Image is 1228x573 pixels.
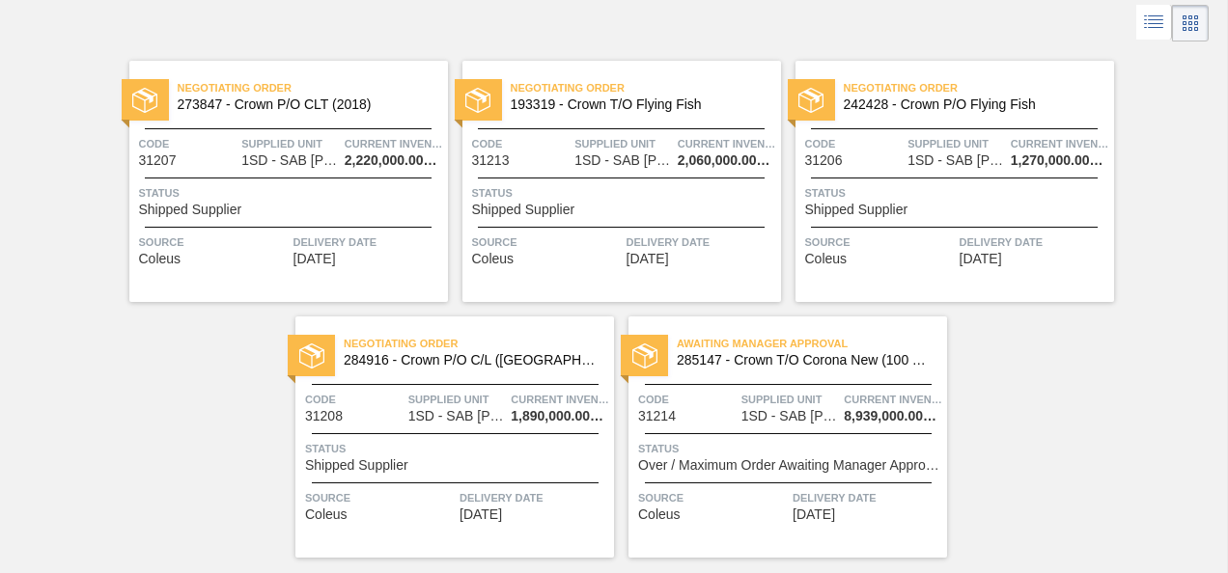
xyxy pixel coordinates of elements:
[115,61,448,302] a: statusNegotiating Order273847 - Crown P/O CLT (2018)Code31207Supplied Unit1SD - SAB [PERSON_NAME]...
[678,153,776,168] span: 2,060,000.000 EA
[511,78,781,97] span: Negotiating Order
[344,334,614,353] span: Negotiating Order
[132,88,157,113] img: status
[614,316,947,558] a: statusAwaiting Manager Approval285147 - Crown T/O Corona New (100 Years)Code31214Supplied Unit1SD...
[511,390,609,409] span: Current inventory
[793,488,942,507] span: Delivery Date
[305,390,404,409] span: Code
[472,232,622,252] span: Source
[345,134,443,153] span: Current inventory
[1172,5,1209,41] div: Card Vision
[741,409,838,423] span: 1SD - SAB Rosslyn Brewery
[798,88,823,113] img: status
[472,203,575,217] span: Shipped Supplier
[305,507,348,522] span: Coleus
[139,153,177,168] span: 31207
[793,507,835,522] span: 09/05/2025
[638,409,676,423] span: 31214
[627,232,776,252] span: Delivery Date
[305,488,455,507] span: Source
[511,97,766,112] span: 193319 - Crown T/O Flying Fish
[960,252,1002,266] span: 08/29/2025
[627,252,669,266] span: 08/29/2025
[844,409,942,423] span: 8,939,000.000 EA
[460,507,502,522] span: 08/29/2025
[638,439,942,458] span: Status
[281,316,614,558] a: statusNegotiating Order284916 - Crown P/O C/L ([GEOGRAPHIC_DATA])Code31208Supplied Unit1SD - SAB ...
[305,439,609,458] span: Status
[408,390,507,409] span: Supplied Unit
[638,488,788,507] span: Source
[844,78,1114,97] span: Negotiating Order
[678,134,776,153] span: Current inventory
[741,390,840,409] span: Supplied Unit
[677,353,932,368] span: 285147 - Crown T/O Corona New (100 Years)
[805,252,848,266] span: Coleus
[178,78,448,97] span: Negotiating Order
[632,343,657,368] img: status
[472,252,515,266] span: Coleus
[139,134,237,153] span: Code
[305,409,343,423] span: 31208
[511,409,609,423] span: 1,890,000.000 EA
[460,488,609,507] span: Delivery Date
[408,409,505,423] span: 1SD - SAB Rosslyn Brewery
[472,183,776,203] span: Status
[178,97,433,112] span: 273847 - Crown P/O CLT (2018)
[139,252,181,266] span: Coleus
[638,458,942,473] span: Over / Maximum Order Awaiting Manager Approval
[844,390,942,409] span: Current inventory
[574,153,671,168] span: 1SD - SAB Rosslyn Brewery
[677,334,947,353] span: Awaiting Manager Approval
[345,153,443,168] span: 2,220,000.000 EA
[293,232,443,252] span: Delivery Date
[139,183,443,203] span: Status
[781,61,1114,302] a: statusNegotiating Order242428 - Crown P/O Flying FishCode31206Supplied Unit1SD - SAB [PERSON_NAME...
[907,153,1004,168] span: 1SD - SAB Rosslyn Brewery
[805,183,1109,203] span: Status
[805,203,908,217] span: Shipped Supplier
[960,232,1109,252] span: Delivery Date
[805,232,955,252] span: Source
[299,343,324,368] img: status
[574,134,673,153] span: Supplied Unit
[139,203,242,217] span: Shipped Supplier
[241,134,340,153] span: Supplied Unit
[305,458,408,473] span: Shipped Supplier
[344,353,599,368] span: 284916 - Crown P/O C/L (Hogwarts)
[844,97,1099,112] span: 242428 - Crown P/O Flying Fish
[139,232,289,252] span: Source
[448,61,781,302] a: statusNegotiating Order193319 - Crown T/O Flying FishCode31213Supplied Unit1SD - SAB [PERSON_NAME...
[465,88,490,113] img: status
[1011,134,1109,153] span: Current inventory
[638,390,737,409] span: Code
[1136,5,1172,41] div: List Vision
[805,153,843,168] span: 31206
[293,252,336,266] span: 08/29/2025
[907,134,1006,153] span: Supplied Unit
[241,153,338,168] span: 1SD - SAB Rosslyn Brewery
[1011,153,1109,168] span: 1,270,000.000 EA
[472,153,510,168] span: 31213
[638,507,681,522] span: Coleus
[805,134,904,153] span: Code
[472,134,571,153] span: Code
